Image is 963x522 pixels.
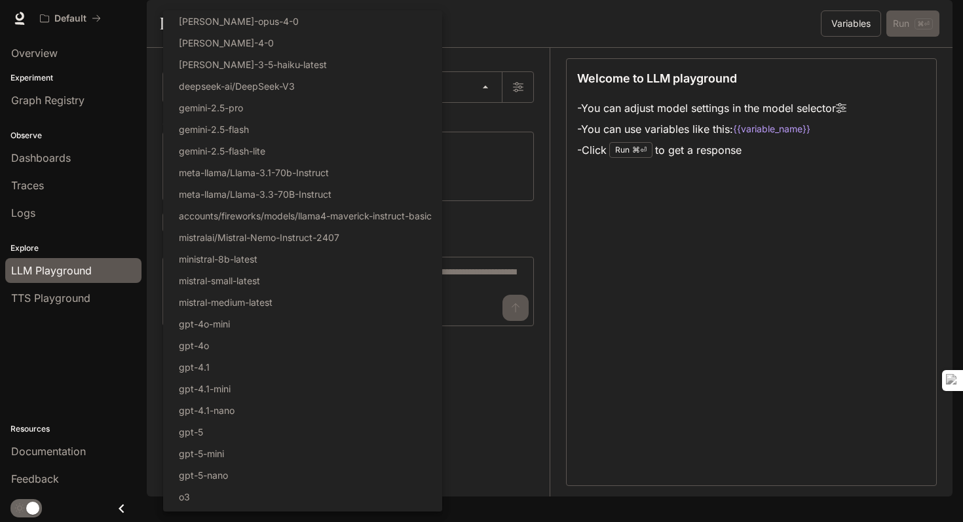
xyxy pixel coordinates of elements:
p: gemini-2.5-flash-lite [179,144,265,158]
p: ministral-8b-latest [179,252,257,266]
p: gpt-5 [179,425,203,439]
p: deepseek-ai/DeepSeek-V3 [179,79,295,93]
p: meta-llama/Llama-3.1-70b-Instruct [179,166,329,179]
p: [PERSON_NAME]-3-5-haiku-latest [179,58,327,71]
p: gpt-4.1 [179,360,210,374]
p: mistralai/Mistral-Nemo-Instruct-2407 [179,231,339,244]
p: gpt-4o-mini [179,317,230,331]
p: gemini-2.5-pro [179,101,243,115]
p: gpt-4.1-mini [179,382,231,396]
p: gpt-5-nano [179,468,228,482]
p: gpt-4.1-nano [179,403,235,417]
p: [PERSON_NAME]-opus-4-0 [179,14,299,28]
p: gpt-4o [179,339,209,352]
p: gpt-5-mini [179,447,224,460]
p: o3 [179,490,190,504]
p: [PERSON_NAME]-4-0 [179,36,274,50]
p: accounts/fireworks/models/llama4-maverick-instruct-basic [179,209,432,223]
p: meta-llama/Llama-3.3-70B-Instruct [179,187,331,201]
p: gemini-2.5-flash [179,122,249,136]
p: mistral-medium-latest [179,295,273,309]
p: mistral-small-latest [179,274,260,288]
